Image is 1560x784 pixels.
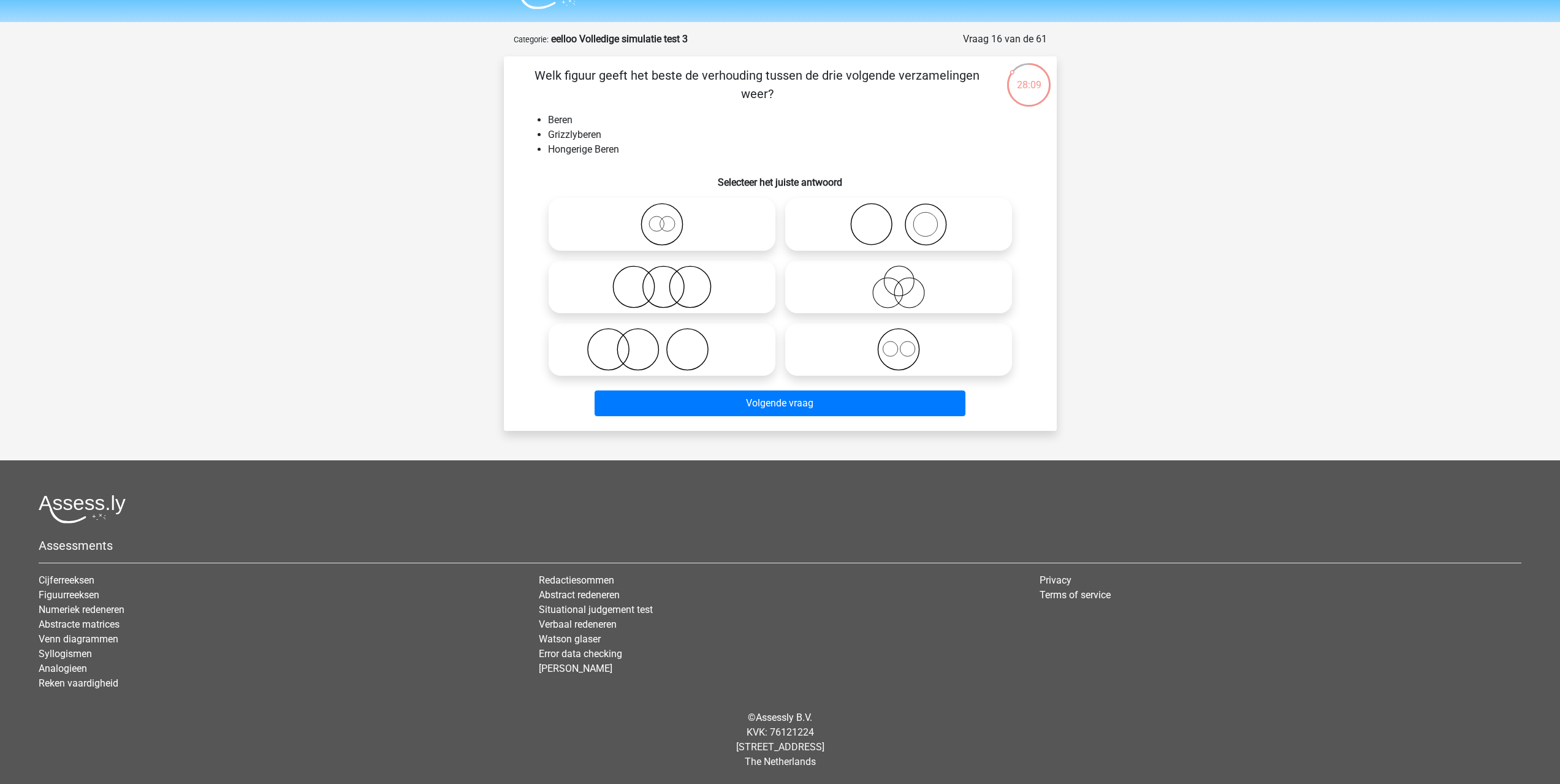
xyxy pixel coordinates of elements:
a: Abstract redeneren [539,589,620,601]
div: 28:09 [1006,62,1052,93]
li: Grizzlyberen [548,127,1037,142]
a: Abstracte matrices [39,618,120,630]
a: Watson glaser [539,633,601,645]
a: Terms of service [1040,589,1111,601]
h5: Assessments [39,538,1521,553]
a: Redactiesommen [539,574,614,586]
h6: Selecteer het juiste antwoord [523,167,1037,188]
div: © KVK: 76121224 [STREET_ADDRESS] The Netherlands [29,701,1531,779]
a: Syllogismen [39,648,92,660]
a: Error data checking [539,648,622,660]
a: Verbaal redeneren [539,618,617,630]
p: Welk figuur geeft het beste de verhouding tussen de drie volgende verzamelingen weer? [523,66,991,103]
a: Cijferreeksen [39,574,94,586]
a: Numeriek redeneren [39,604,124,615]
a: Figuurreeksen [39,589,99,601]
a: Venn diagrammen [39,633,118,645]
a: [PERSON_NAME] [539,663,612,674]
li: Beren [548,113,1037,127]
li: Hongerige Beren [548,142,1037,157]
small: Categorie: [514,35,549,44]
a: Privacy [1040,574,1071,586]
a: Reken vaardigheid [39,677,118,689]
img: Assessly logo [39,495,126,523]
a: Analogieen [39,663,87,674]
strong: eelloo Volledige simulatie test 3 [551,33,688,45]
a: Assessly B.V. [756,712,812,723]
button: Volgende vraag [595,390,965,416]
div: Vraag 16 van de 61 [963,32,1047,47]
a: Situational judgement test [539,604,653,615]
